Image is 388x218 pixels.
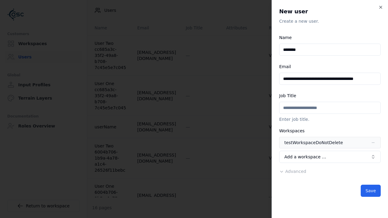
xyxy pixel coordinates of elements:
p: Create a new user. [279,18,381,24]
label: Workspaces [279,128,305,133]
div: testWorkspaceDoNotDelete [284,140,343,146]
label: Name [279,35,292,40]
span: Advanced [285,169,306,174]
button: Advanced [279,168,306,174]
h2: New user [279,7,381,16]
label: Job Title [279,93,296,98]
button: Save [361,185,381,197]
label: Email [279,64,291,69]
span: Add a workspace … [284,154,326,160]
p: Enter job title. [279,116,381,122]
